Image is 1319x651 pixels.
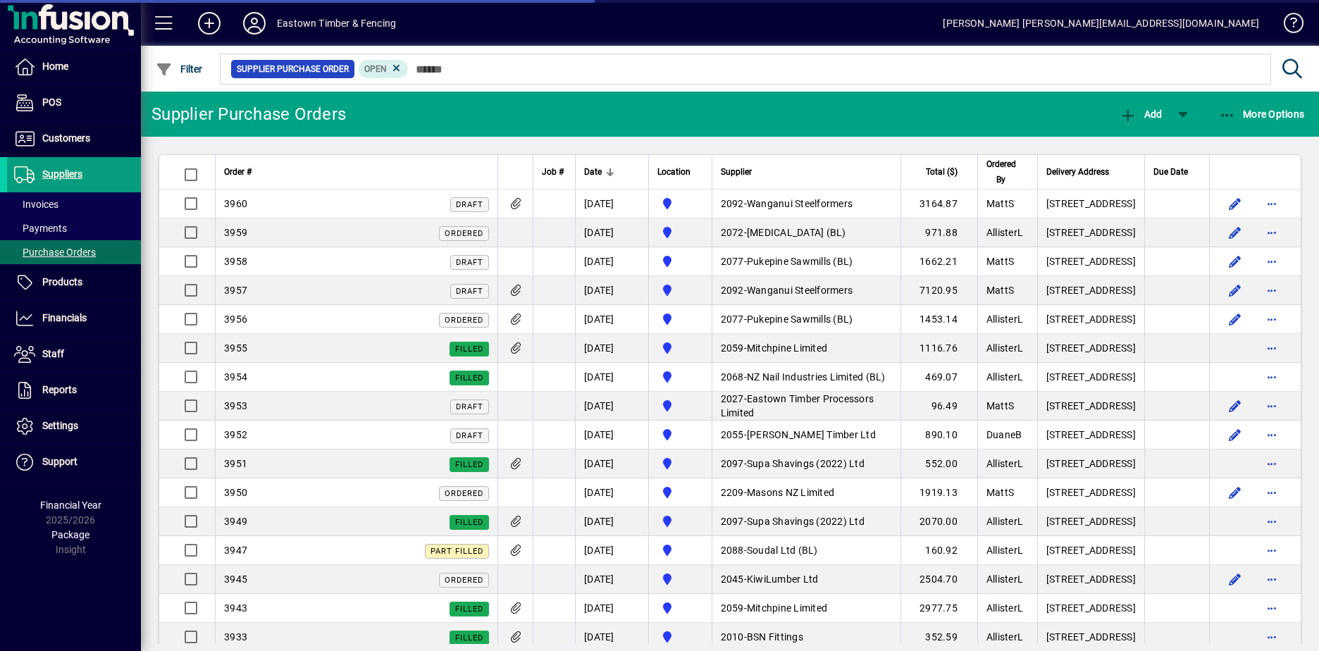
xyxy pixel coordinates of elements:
[657,397,703,414] span: Holyoake St
[712,305,900,334] td: -
[1261,337,1283,359] button: More options
[1261,366,1283,388] button: More options
[900,276,977,305] td: 7120.95
[542,164,564,180] span: Job #
[657,571,703,588] span: Holyoake St
[721,256,744,267] span: 2077
[1224,423,1246,446] button: Edit
[224,602,247,614] span: 3943
[1219,108,1305,120] span: More Options
[986,314,1023,325] span: AllisterL
[986,256,1014,267] span: MattS
[986,198,1014,209] span: MattS
[224,487,247,498] span: 3950
[359,60,409,78] mat-chip: Completion Status: Open
[1224,308,1246,330] button: Edit
[986,156,1016,187] span: Ordered By
[431,547,483,556] span: Part Filled
[721,429,744,440] span: 2055
[657,628,703,645] span: Holyoake St
[721,516,744,527] span: 2097
[1037,190,1144,218] td: [STREET_ADDRESS]
[224,227,247,238] span: 3959
[42,384,77,395] span: Reports
[224,573,247,585] span: 3945
[575,536,648,565] td: [DATE]
[224,314,247,325] span: 3956
[900,392,977,421] td: 96.49
[456,287,483,296] span: Draft
[657,600,703,616] span: Holyoake St
[712,247,900,276] td: -
[1120,108,1162,120] span: Add
[712,594,900,623] td: -
[986,371,1023,383] span: AllisterL
[986,631,1023,643] span: AllisterL
[1224,192,1246,215] button: Edit
[712,276,900,305] td: -
[187,11,232,36] button: Add
[455,460,483,469] span: Filled
[455,345,483,354] span: Filled
[721,164,752,180] span: Supplier
[712,334,900,363] td: -
[747,602,827,614] span: Mitchpine Limited
[455,518,483,527] span: Filled
[747,573,819,585] span: KiwiLumber Ltd
[1224,221,1246,244] button: Edit
[42,97,61,108] span: POS
[1037,334,1144,363] td: [STREET_ADDRESS]
[42,348,64,359] span: Staff
[1261,568,1283,590] button: More options
[224,164,489,180] div: Order #
[232,11,277,36] button: Profile
[42,276,82,287] span: Products
[657,164,703,180] div: Location
[237,62,349,76] span: Supplier Purchase Order
[1273,3,1301,49] a: Knowledge Base
[7,409,141,444] a: Settings
[1037,305,1144,334] td: [STREET_ADDRESS]
[455,633,483,643] span: Filled
[657,426,703,443] span: Holyoake St
[1261,597,1283,619] button: More options
[575,478,648,507] td: [DATE]
[1261,279,1283,302] button: More options
[747,342,827,354] span: Mitchpine Limited
[1261,250,1283,273] button: More options
[224,342,247,354] span: 3955
[1224,395,1246,417] button: Edit
[1261,481,1283,504] button: More options
[1261,539,1283,562] button: More options
[42,312,87,323] span: Financials
[900,334,977,363] td: 1116.76
[575,334,648,363] td: [DATE]
[900,536,977,565] td: 160.92
[224,545,247,556] span: 3947
[986,285,1014,296] span: MattS
[712,536,900,565] td: -
[445,316,483,325] span: Ordered
[1037,247,1144,276] td: [STREET_ADDRESS]
[900,594,977,623] td: 2977.75
[575,449,648,478] td: [DATE]
[747,256,853,267] span: Pukepine Sawmills (BL)
[1037,218,1144,247] td: [STREET_ADDRESS]
[445,489,483,498] span: Ordered
[277,12,396,35] div: Eastown Timber & Fencing
[900,421,977,449] td: 890.10
[224,429,247,440] span: 3952
[1261,308,1283,330] button: More options
[7,192,141,216] a: Invoices
[657,484,703,501] span: Holyoake St
[900,218,977,247] td: 971.88
[1153,164,1201,180] div: Due Date
[657,164,691,180] span: Location
[575,190,648,218] td: [DATE]
[7,121,141,156] a: Customers
[900,449,977,478] td: 552.00
[1116,101,1165,127] button: Add
[51,529,89,540] span: Package
[721,342,744,354] span: 2059
[747,371,886,383] span: NZ Nail Industries Limited (BL)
